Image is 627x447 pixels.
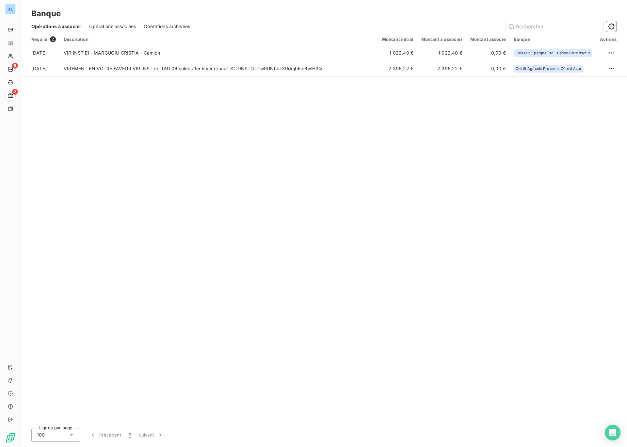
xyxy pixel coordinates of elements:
span: Crédit Agricole Provence Côte d'Azur [516,67,581,71]
td: 0,00 € [466,45,510,61]
div: Description [64,37,374,42]
td: VIR INST EI - MARGUOIU CRISTIA - Camion [60,45,378,61]
span: Opérations à associer [31,23,81,30]
span: 1 [129,432,131,438]
img: Logo LeanPay [5,433,16,443]
div: Montant à associer [421,37,462,42]
div: Montant initial [382,37,413,42]
td: [DATE] [21,45,60,61]
span: 6 [12,63,18,69]
span: Caisse d'Epargne Pro - Banxo Côte d'Azur [516,51,590,55]
button: Suivant [135,428,168,442]
span: 2 [50,36,56,42]
div: AL [5,4,16,14]
td: 1 022,40 € [417,45,466,61]
input: Rechercher [506,21,603,32]
button: 1 [125,428,135,442]
button: Précédent [86,428,125,442]
span: 2 [12,89,18,95]
td: [DATE] [21,61,60,76]
div: Actions [600,37,617,42]
span: 100 [37,432,45,438]
td: 0,00 € [466,61,510,76]
td: 2 396,22 € [378,61,417,76]
td: VIREMENT EN VOTRE FAVEUR VIR INST de TAD 06 soldes 1er loyer renault SCTINSTOUTwRUNhkzXRdejbEIu6w... [60,61,378,76]
span: Opérations archivées [144,23,190,30]
div: Banque [514,37,592,42]
div: Reçu le [31,36,56,42]
td: 2 396,22 € [417,61,466,76]
div: Open Intercom Messenger [605,425,620,440]
h3: Banque [31,8,61,20]
div: Montant associé [470,37,506,42]
span: Opérations associées [89,23,136,30]
td: 1 022,40 € [378,45,417,61]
